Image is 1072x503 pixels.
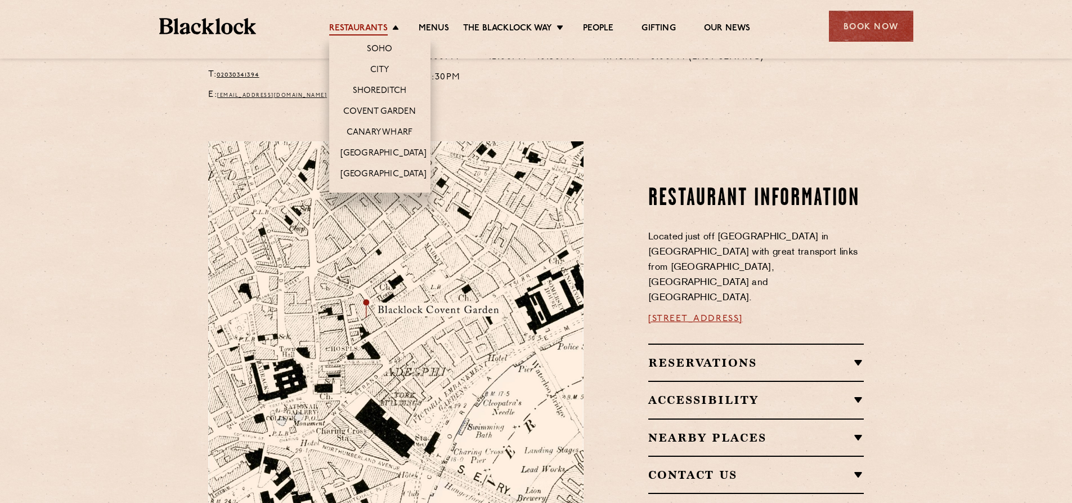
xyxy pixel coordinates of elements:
[648,356,864,370] h2: Reservations
[343,106,416,119] a: Covent Garden
[217,93,327,98] a: [EMAIL_ADDRESS][DOMAIN_NAME]
[353,86,407,98] a: Shoreditch
[217,72,259,78] a: 02030341394
[648,314,743,323] a: [STREET_ADDRESS]
[648,185,864,213] h2: Restaurant information
[642,23,675,35] a: Gifting
[419,23,449,35] a: Menus
[347,127,412,140] a: Canary Wharf
[208,68,360,82] p: T:
[370,65,389,77] a: City
[583,23,613,35] a: People
[463,23,552,35] a: The Blacklock Way
[340,148,427,161] a: [GEOGRAPHIC_DATA]
[829,11,913,42] div: Book Now
[340,169,427,181] a: [GEOGRAPHIC_DATA]
[648,468,864,482] h2: Contact Us
[208,88,360,103] p: E:
[704,23,751,35] a: Our News
[648,233,858,302] span: Located just off [GEOGRAPHIC_DATA] in [GEOGRAPHIC_DATA] with great transport links from [GEOGRAPH...
[648,393,864,407] h2: Accessibility
[367,44,393,56] a: Soho
[329,23,388,35] a: Restaurants
[159,18,257,34] img: BL_Textured_Logo-footer-cropped.svg
[648,431,864,444] h2: Nearby Places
